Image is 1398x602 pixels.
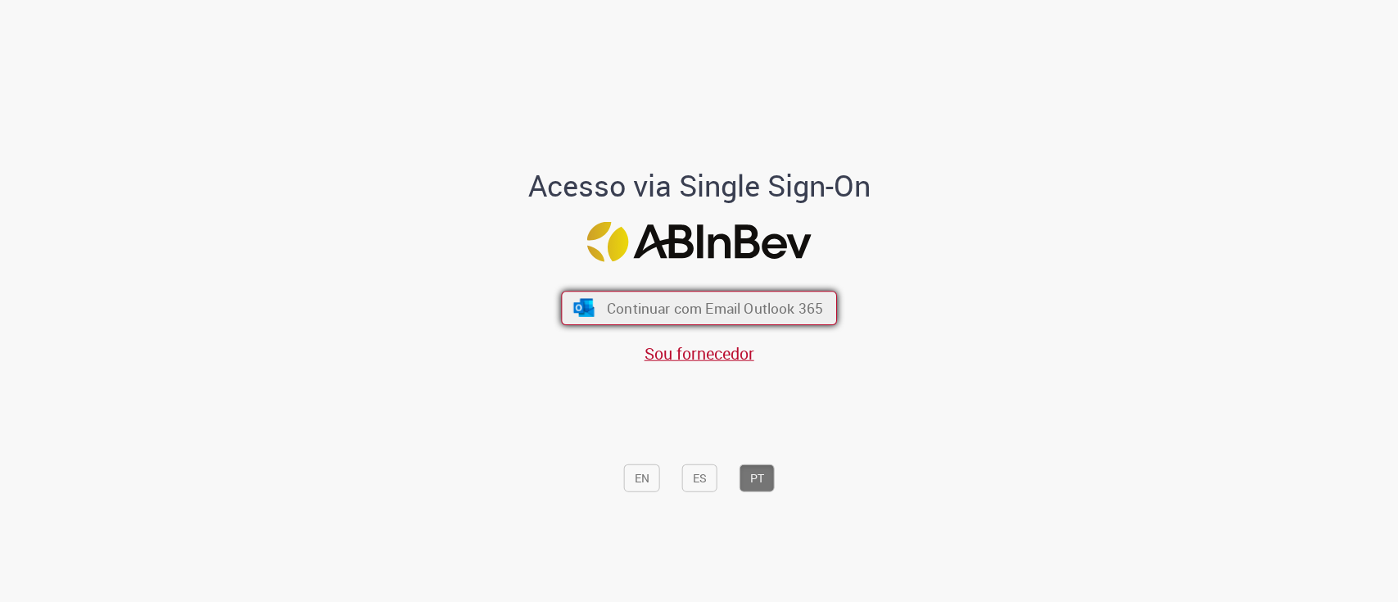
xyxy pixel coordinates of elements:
[561,291,837,325] button: ícone Azure/Microsoft 360 Continuar com Email Outlook 365
[645,342,754,364] a: Sou fornecedor
[587,222,812,262] img: Logo ABInBev
[740,464,775,492] button: PT
[572,299,595,317] img: ícone Azure/Microsoft 360
[624,464,660,492] button: EN
[682,464,717,492] button: ES
[472,170,926,202] h1: Acesso via Single Sign-On
[607,298,823,317] span: Continuar com Email Outlook 365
